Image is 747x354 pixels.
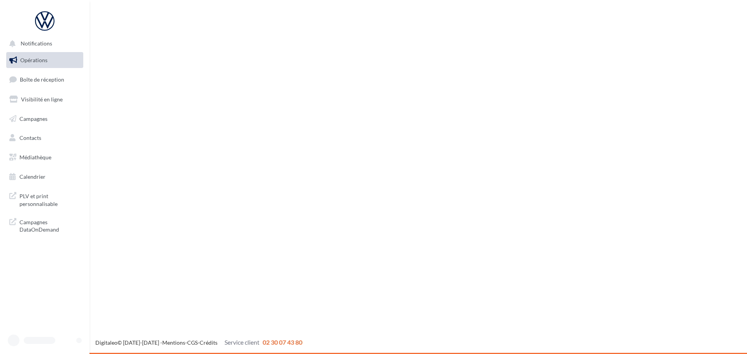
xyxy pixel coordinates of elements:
[21,96,63,103] span: Visibilité en ligne
[19,217,80,234] span: Campagnes DataOnDemand
[5,52,85,68] a: Opérations
[5,71,85,88] a: Boîte de réception
[19,154,51,160] span: Médiathèque
[5,169,85,185] a: Calendrier
[95,339,302,346] span: © [DATE]-[DATE] - - -
[224,338,260,346] span: Service client
[5,111,85,127] a: Campagnes
[21,40,52,47] span: Notifications
[19,134,41,141] span: Contacts
[5,214,85,237] a: Campagnes DataOnDemand
[19,115,47,122] span: Campagnes
[20,76,64,83] span: Boîte de réception
[20,57,47,63] span: Opérations
[162,339,185,346] a: Mentions
[5,91,85,108] a: Visibilité en ligne
[5,149,85,166] a: Médiathèque
[19,191,80,208] span: PLV et print personnalisable
[95,339,117,346] a: Digitaleo
[200,339,217,346] a: Crédits
[5,130,85,146] a: Contacts
[187,339,198,346] a: CGS
[5,188,85,211] a: PLV et print personnalisable
[19,173,46,180] span: Calendrier
[263,338,302,346] span: 02 30 07 43 80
